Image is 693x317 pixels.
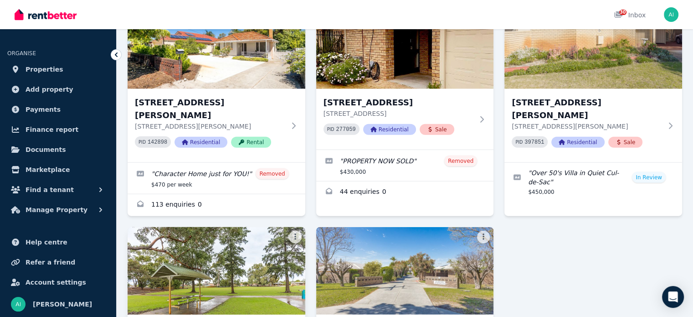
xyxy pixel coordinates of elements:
a: 229C Surrey Road, Kewdale[STREET_ADDRESS][STREET_ADDRESS]PID 277059ResidentialSale [316,1,494,150]
div: Inbox [614,10,646,20]
a: Finance report [7,120,109,139]
span: Sale [420,124,454,135]
div: Open Intercom Messenger [662,286,684,308]
img: Allison I'Dell [11,297,26,312]
span: 30 [619,10,626,15]
span: Residential [363,124,416,135]
span: [PERSON_NAME] [33,299,92,310]
a: Unit 2/23b Redgum Way, Morley[STREET_ADDRESS][PERSON_NAME][STREET_ADDRESS][PERSON_NAME]PID 397851... [504,1,682,162]
a: Enquiries for 229C Surrey Road, Kewdale [316,182,494,203]
p: [STREET_ADDRESS][PERSON_NAME] [512,122,662,131]
span: ORGANISE [7,50,36,57]
img: Allison I'Dell [664,7,678,22]
a: Edit listing: PROPERTY NOW SOLD [316,150,494,181]
a: Help centre [7,233,109,251]
a: Edit listing: Over 50's Villa in Quiet Cul-de-Sac [504,163,682,201]
span: Add property [26,84,73,95]
button: Find a tenant [7,181,109,199]
code: 142898 [148,139,167,146]
a: Edit listing: Character Home just for YOU! [128,163,305,194]
p: [STREET_ADDRESS] [323,109,474,118]
span: Account settings [26,277,86,288]
a: 183 Gabriel Street, Cloverdale[STREET_ADDRESS][PERSON_NAME][STREET_ADDRESS][PERSON_NAME]PID 14289... [128,1,305,162]
img: 229C Surrey Road, Kewdale [316,1,494,89]
h3: [STREET_ADDRESS] [323,96,474,109]
span: Sale [608,137,643,148]
button: More options [477,231,490,244]
span: Marketplace [26,164,70,175]
span: Residential [175,137,227,148]
a: Marketplace [7,161,109,179]
span: Residential [551,137,604,148]
p: [STREET_ADDRESS][PERSON_NAME] [135,122,285,131]
a: Refer a friend [7,253,109,271]
a: Add property [7,80,109,99]
span: Finance report [26,124,78,135]
img: Unit 2/23b Redgum Way, Morley [504,1,682,89]
button: More options [289,231,302,244]
span: Rental [231,137,271,148]
small: PID [139,140,146,145]
span: Properties [26,64,63,75]
code: 397851 [524,139,544,146]
a: Properties [7,60,109,78]
h3: [STREET_ADDRESS][PERSON_NAME] [135,96,285,122]
code: 277059 [336,126,356,133]
a: Documents [7,140,109,159]
a: Payments [7,100,109,119]
img: RentBetter [15,8,77,21]
h3: [STREET_ADDRESS][PERSON_NAME] [512,96,662,122]
img: Unit 12/166 Hector St, Osborne Park [316,227,494,315]
span: Find a tenant [26,184,74,195]
button: Manage Property [7,201,109,219]
img: 183 Gabriel Street, Cloverdale [128,1,305,89]
img: Unit 4/83 Wicca St, Kewdale [123,225,309,317]
span: Refer a friend [26,257,75,268]
a: Enquiries for 183 Gabriel Street, Cloverdale [128,194,305,216]
a: Account settings [7,273,109,291]
span: Documents [26,144,66,155]
small: PID [515,140,523,145]
span: Manage Property [26,204,87,215]
small: PID [327,127,334,132]
span: Payments [26,104,61,115]
span: Help centre [26,237,67,248]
